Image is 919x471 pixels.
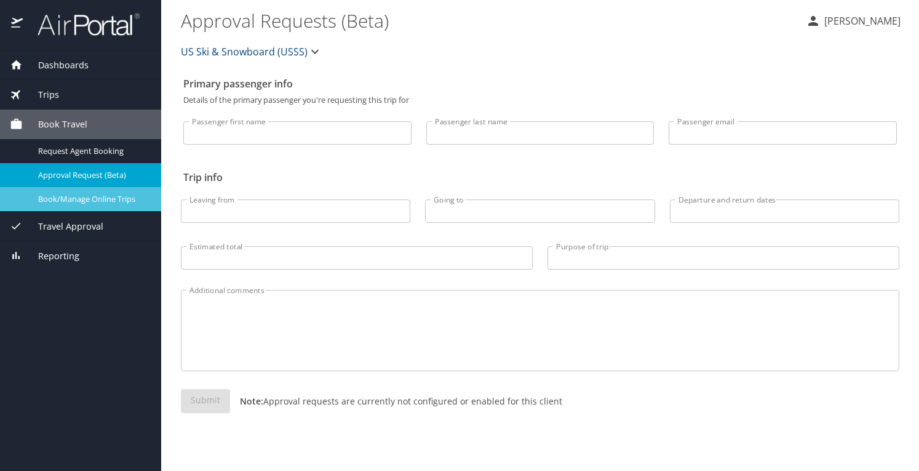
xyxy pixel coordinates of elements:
[11,12,24,36] img: icon-airportal.png
[230,395,562,408] p: Approval requests are currently not configured or enabled for this client
[183,96,897,104] p: Details of the primary passenger you're requesting this trip for
[183,74,897,94] h2: Primary passenger info
[176,39,327,64] button: US Ski & Snowboard (USSS)
[181,43,308,60] span: US Ski & Snowboard (USSS)
[23,220,103,233] span: Travel Approval
[38,169,146,181] span: Approval Request (Beta)
[23,88,59,102] span: Trips
[183,167,897,187] h2: Trip info
[23,58,89,72] span: Dashboards
[23,118,87,131] span: Book Travel
[24,12,140,36] img: airportal-logo.png
[23,249,79,263] span: Reporting
[801,10,905,32] button: [PERSON_NAME]
[38,145,146,157] span: Request Agent Booking
[821,14,901,28] p: [PERSON_NAME]
[38,193,146,205] span: Book/Manage Online Trips
[240,395,263,407] strong: Note:
[181,1,796,39] h1: Approval Requests (Beta)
